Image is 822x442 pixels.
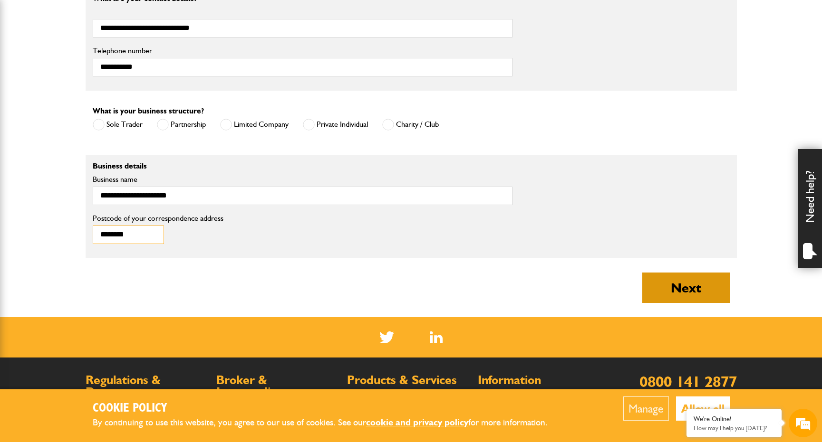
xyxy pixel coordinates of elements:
[16,53,40,66] img: d_20077148190_company_1631870298795_20077148190
[430,331,443,343] a: LinkedIn
[157,119,206,131] label: Partnership
[93,415,563,430] p: By continuing to use this website, you agree to our use of cookies. See our for more information.
[129,292,173,305] em: Start Chat
[12,116,174,137] input: Enter your email address
[93,401,563,416] h2: Cookie Policy
[642,273,730,303] button: Next
[676,396,730,421] button: Allow all
[49,53,160,66] div: Chat with us now
[303,119,368,131] label: Private Individual
[220,119,289,131] label: Limited Company
[156,5,179,28] div: Minimize live chat window
[382,119,439,131] label: Charity / Club
[366,417,468,428] a: cookie and privacy policy
[12,172,174,284] textarea: Type your message and hit 'Enter'
[12,144,174,165] input: Enter your phone number
[86,374,207,398] h2: Regulations & Documents
[430,331,443,343] img: Linked In
[93,176,513,183] label: Business name
[694,415,774,423] div: We're Online!
[93,119,143,131] label: Sole Trader
[347,374,468,386] h2: Products & Services
[798,149,822,268] div: Need help?
[93,162,513,170] p: Business details
[623,396,669,421] button: Manage
[93,47,513,55] label: Telephone number
[639,372,737,391] a: 0800 141 2877
[478,374,599,386] h2: Information
[12,88,174,109] input: Enter your last name
[93,107,204,115] label: What is your business structure?
[379,331,394,343] img: Twitter
[216,374,338,398] h2: Broker & Intermediary
[93,215,238,222] label: Postcode of your correspondence address
[694,424,774,432] p: How may I help you today?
